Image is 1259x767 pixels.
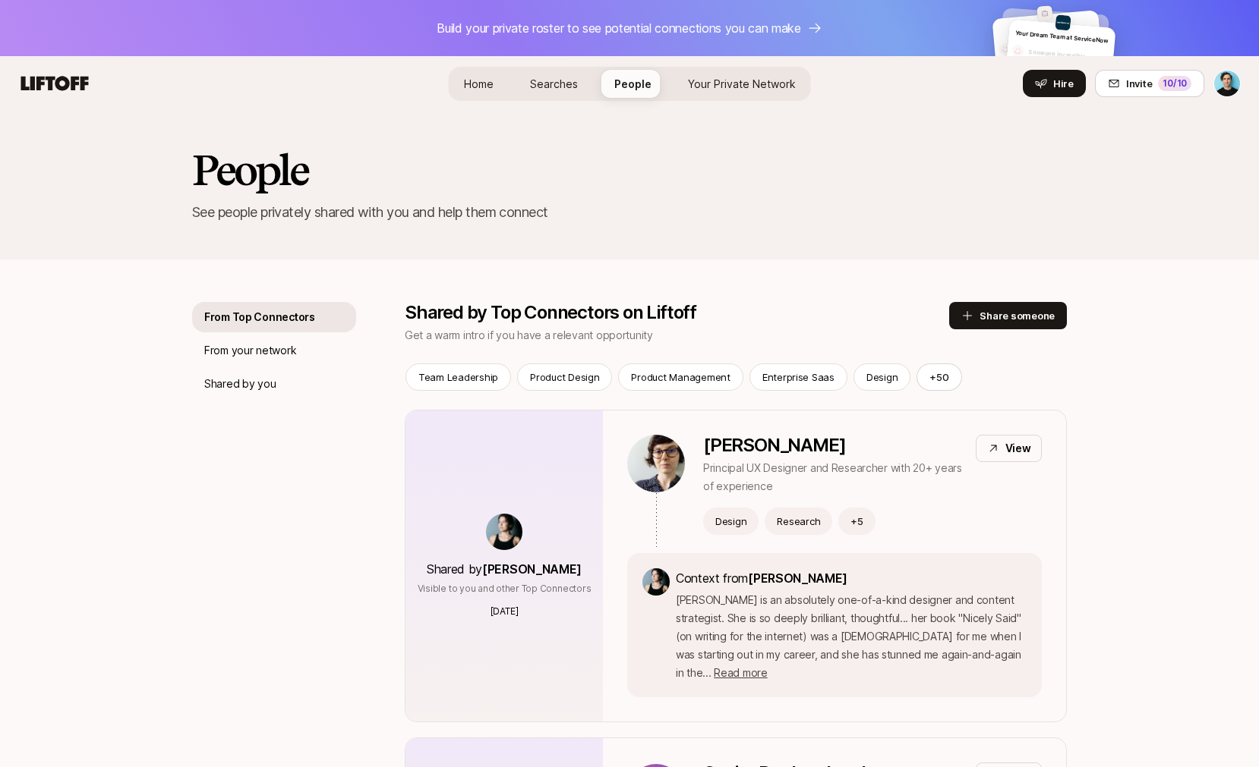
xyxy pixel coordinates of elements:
p: Shared by Top Connectors on Liftoff [405,302,949,323]
button: Invite10/10 [1095,70,1204,97]
p: Shared by you [204,375,276,393]
img: default-avatar.svg [998,42,1011,55]
span: Hire [1053,76,1074,91]
p: Product Design [530,369,599,385]
a: Your Private Network [676,70,808,98]
h2: People [192,147,308,193]
p: Research [777,514,820,529]
span: Your Private Network [688,77,796,90]
a: People [602,70,664,98]
p: [PERSON_NAME] [703,435,964,456]
span: [PERSON_NAME] [748,571,847,586]
a: Searches [518,70,590,98]
p: Someone incredible [1028,47,1109,64]
img: Chris Baum [1214,71,1240,96]
a: Home [452,70,506,98]
p: Enterprise Saas [762,369,835,385]
p: Visible to you and other Top Connectors [418,582,592,596]
p: [DATE] [491,605,519,618]
p: Design [715,514,746,529]
a: Shared by[PERSON_NAME]Visible to you and other Top Connectors[DATE][PERSON_NAME]Principal UX Desi... [405,410,1067,722]
p: Team Leadership [418,369,498,385]
p: Product Management [631,369,730,385]
img: 539a6eb7_bc0e_4fa2_8ad9_ee091919e8d1.jpg [642,568,670,596]
p: [PERSON_NAME] is an absolutely one-of-a-kind designer and content strategist. She is so deeply br... [676,591,1027,682]
div: 10 /10 [1158,76,1191,91]
p: Get a warm intro if you have a relevant opportunity [405,326,949,344]
span: [PERSON_NAME] [482,561,582,577]
p: Build your private roster to see potential connections you can make [437,18,801,38]
img: f553bc7f_7057_4d7e_a40d_8afccde6e6e5.jpg [1055,14,1071,30]
p: See people privately shared with you and help them connect [192,202,1067,223]
p: From your network [204,341,296,360]
button: Share someone [949,302,1067,329]
p: Context from [676,568,1027,588]
img: default-avatar.svg [1011,44,1024,58]
img: empty-company-logo.svg [1037,5,1052,21]
p: Principal UX Designer and Researcher with 20+ years of experience [703,459,964,495]
span: Read more [714,666,767,679]
p: Shared by [427,559,582,579]
button: +50 [917,363,961,391]
img: 539a6eb7_bc0e_4fa2_8ad9_ee091919e8d1.jpg [486,514,522,550]
span: Home [464,77,494,90]
p: From Top Connectors [204,308,315,326]
span: Your Dream Team at ServiceNow [1015,29,1109,44]
button: Chris Baum [1213,70,1241,97]
p: Design [866,369,898,385]
span: People [614,77,652,90]
span: Invite [1126,76,1152,91]
button: Hire [1023,70,1086,97]
span: Searches [530,77,578,90]
p: View [1005,439,1031,457]
img: 0b965891_4116_474f_af89_6433edd974dd.jpg [627,435,685,492]
button: +5 [838,508,876,535]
